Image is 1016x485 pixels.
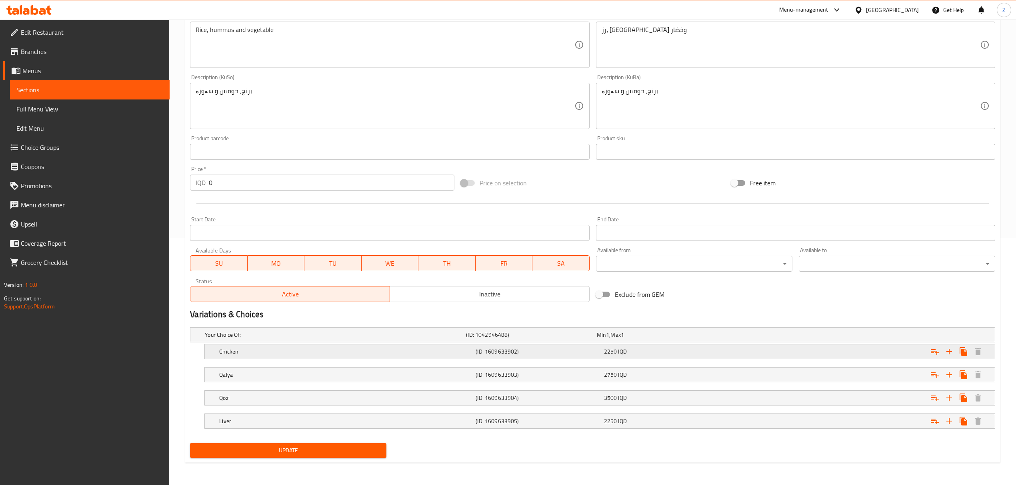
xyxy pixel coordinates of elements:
[21,239,163,248] span: Coverage Report
[956,344,971,359] button: Clone new choice
[476,255,533,271] button: FR
[3,195,170,215] a: Menu disclaimer
[4,280,24,290] span: Version:
[219,417,472,425] h5: Liver
[597,330,606,340] span: Min
[209,175,454,191] input: Please enter price
[942,344,956,359] button: Add new choice
[596,144,995,160] input: Please enter product sku
[942,368,956,382] button: Add new choice
[606,330,609,340] span: 1
[190,255,247,271] button: SU
[205,331,463,339] h5: Your Choice Of:
[10,119,170,138] a: Edit Menu
[602,26,980,64] textarea: رز، [GEOGRAPHIC_DATA] وخضار
[604,370,617,380] span: 2750
[3,61,170,80] a: Menus
[956,368,971,382] button: Clone new choice
[604,346,617,357] span: 2250
[928,368,942,382] button: Add choice group
[971,391,985,405] button: Delete Qozi
[10,80,170,99] a: Sections
[476,417,600,425] h5: (ID: 1609633905)
[604,393,617,403] span: 3500
[476,371,600,379] h5: (ID: 1609633903)
[4,301,55,312] a: Support.OpsPlatform
[393,288,586,300] span: Inactive
[251,258,302,269] span: MO
[602,87,980,125] textarea: برنج، حومس و سەوزە
[615,290,664,299] span: Exclude from GEM
[928,344,942,359] button: Add choice group
[21,47,163,56] span: Branches
[3,176,170,195] a: Promotions
[308,258,358,269] span: TU
[196,87,574,125] textarea: برنج، حومس و سەوزە
[597,331,724,339] div: ,
[618,370,626,380] span: IQD
[476,394,600,402] h5: (ID: 1609633904)
[190,328,995,342] div: Expand
[928,391,942,405] button: Add choice group
[532,255,590,271] button: SA
[480,178,527,188] span: Price on selection
[219,394,472,402] h5: Qozi
[596,256,792,272] div: ​
[16,85,163,95] span: Sections
[21,162,163,171] span: Coupons
[618,346,626,357] span: IQD
[3,253,170,272] a: Grocery Checklist
[205,414,995,428] div: Expand
[205,391,995,405] div: Expand
[779,5,828,15] div: Menu-management
[422,258,472,269] span: TH
[971,344,985,359] button: Delete Chicken
[21,181,163,191] span: Promotions
[466,331,593,339] h5: (ID: 1042946488)
[190,144,589,160] input: Please enter product barcode
[21,200,163,210] span: Menu disclaimer
[16,123,163,133] span: Edit Menu
[618,416,626,426] span: IQD
[956,391,971,405] button: Clone new choice
[21,258,163,267] span: Grocery Checklist
[194,288,387,300] span: Active
[928,414,942,428] button: Add choice group
[304,255,362,271] button: TU
[190,286,390,302] button: Active
[418,255,476,271] button: TH
[21,143,163,152] span: Choice Groups
[971,368,985,382] button: Delete Qalya
[196,26,574,64] textarea: Rice, hummus and vegetable
[3,215,170,234] a: Upsell
[362,255,419,271] button: WE
[799,256,995,272] div: ​
[219,371,472,379] h5: Qalya
[956,414,971,428] button: Clone new choice
[3,157,170,176] a: Coupons
[971,414,985,428] button: Delete Liver
[205,368,995,382] div: Expand
[219,348,472,356] h5: Chicken
[196,445,380,455] span: Update
[942,414,956,428] button: Add new choice
[479,258,530,269] span: FR
[942,391,956,405] button: Add new choice
[25,280,37,290] span: 1.0.0
[3,234,170,253] a: Coverage Report
[21,219,163,229] span: Upsell
[248,255,305,271] button: MO
[194,258,244,269] span: SU
[476,348,600,356] h5: (ID: 1609633902)
[618,393,626,403] span: IQD
[1002,6,1006,14] span: Z
[750,178,776,188] span: Free item
[604,416,617,426] span: 2250
[3,138,170,157] a: Choice Groups
[4,293,41,304] span: Get support on:
[3,42,170,61] a: Branches
[621,330,624,340] span: 1
[866,6,919,14] div: [GEOGRAPHIC_DATA]
[205,344,995,359] div: Expand
[610,330,620,340] span: Max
